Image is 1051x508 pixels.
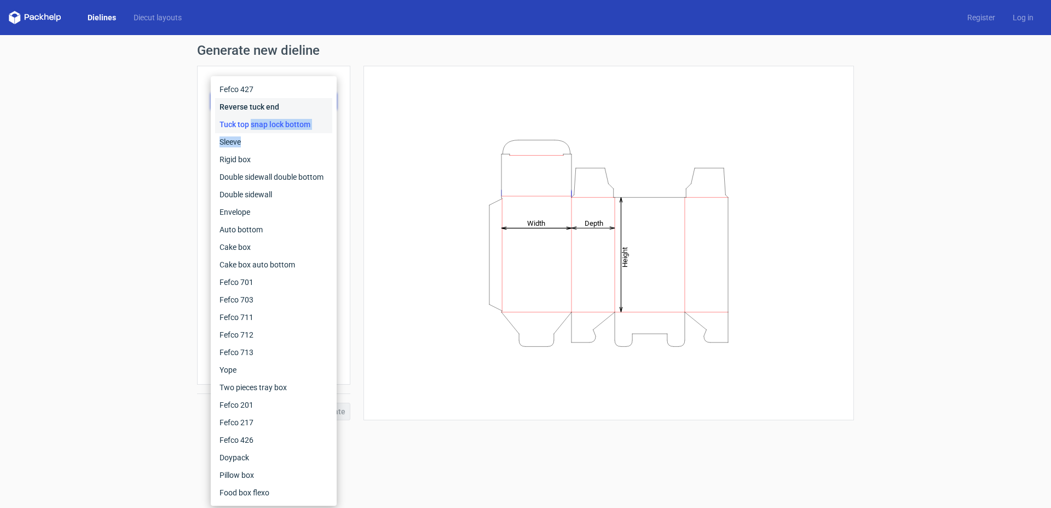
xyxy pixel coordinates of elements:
[79,12,125,23] a: Dielines
[215,326,332,344] div: Fefco 712
[215,81,332,98] div: Fefco 427
[215,466,332,484] div: Pillow box
[215,484,332,501] div: Food box flexo
[215,361,332,379] div: Yope
[215,291,332,309] div: Fefco 703
[215,186,332,203] div: Double sidewall
[215,116,332,133] div: Tuck top snap lock bottom
[215,238,332,256] div: Cake box
[958,12,1004,23] a: Register
[215,379,332,396] div: Two pieces tray box
[215,133,332,151] div: Sleeve
[621,247,629,267] tspan: Height
[215,431,332,449] div: Fefco 426
[215,256,332,273] div: Cake box auto bottom
[215,203,332,221] div: Envelope
[125,12,190,23] a: Diecut layouts
[585,219,603,227] tspan: Depth
[215,396,332,414] div: Fefco 201
[197,44,854,57] h1: Generate new dieline
[215,449,332,466] div: Doypack
[215,414,332,431] div: Fefco 217
[527,219,545,227] tspan: Width
[215,273,332,291] div: Fefco 701
[215,221,332,238] div: Auto bottom
[215,98,332,116] div: Reverse tuck end
[215,151,332,168] div: Rigid box
[1004,12,1042,23] a: Log in
[215,168,332,186] div: Double sidewall double bottom
[215,344,332,361] div: Fefco 713
[215,309,332,326] div: Fefco 711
